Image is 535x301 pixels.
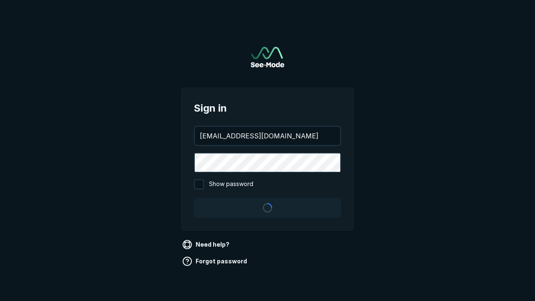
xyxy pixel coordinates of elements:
span: Sign in [194,101,341,116]
img: See-Mode Logo [251,47,284,67]
a: Go to sign in [251,47,284,67]
a: Need help? [181,238,233,251]
a: Forgot password [181,255,250,268]
span: Show password [209,179,253,189]
input: your@email.com [195,127,340,145]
